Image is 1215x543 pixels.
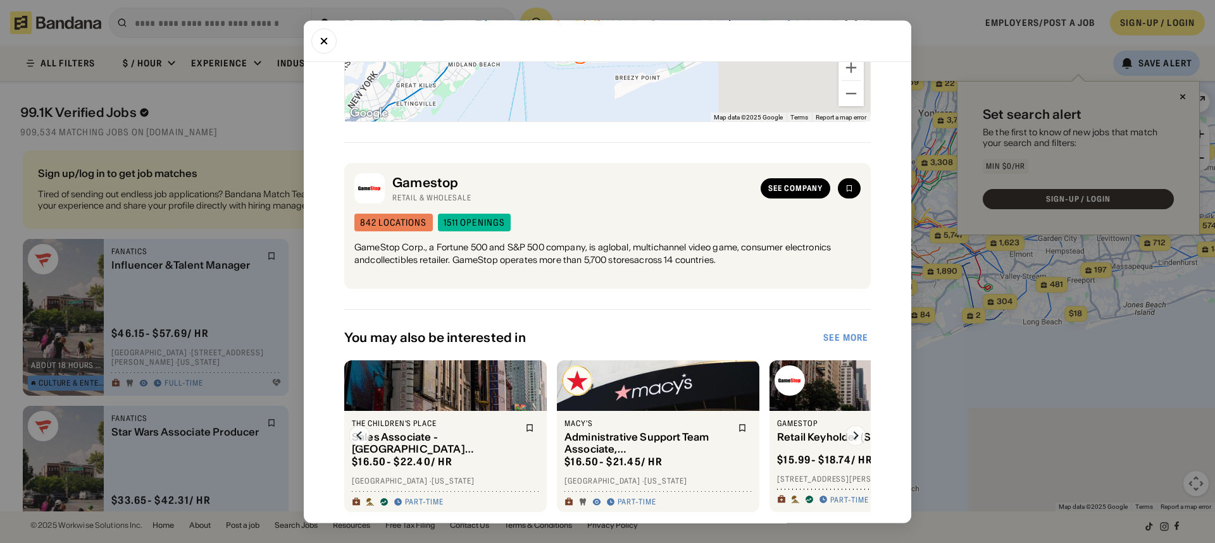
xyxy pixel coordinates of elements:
div: Administrative Support Team Associate, [GEOGRAPHIC_DATA] - Part Time [564,431,730,455]
a: Terms (opens in new tab) [790,114,808,121]
div: Retail & Wholesale [392,193,753,203]
span: Map data ©2025 Google [714,114,783,121]
img: Left Arrow [349,426,370,446]
div: Macy's [564,419,730,429]
div: $ 15.99 - $18.74 / hr [777,453,873,467]
div: [GEOGRAPHIC_DATA] · [US_STATE] [352,476,539,486]
div: 1511 openings [444,219,506,228]
div: Part-time [830,495,869,505]
img: Macy's logo [562,366,592,396]
div: You may also be interested in [344,331,821,346]
a: See company [761,179,830,199]
a: Open this area in Google Maps (opens a new window) [348,106,390,122]
div: Gamestop [777,419,943,429]
div: [GEOGRAPHIC_DATA] · [US_STATE] [564,476,752,486]
img: Google [348,106,390,122]
div: Part-time [618,497,656,508]
a: Macy's logoMacy'sAdministrative Support Team Associate, [GEOGRAPHIC_DATA] - Part Time$16.50- $21.... [557,361,759,513]
div: See more [823,334,868,343]
img: Gamestop logo [354,174,385,204]
button: Zoom in [838,56,864,81]
div: $ 16.50 - $22.40 / hr [352,456,452,469]
div: 842 locations [360,219,427,228]
div: Gamestop [392,175,753,190]
a: The Children's PlaceSales Associate - [GEOGRAPHIC_DATA] (Seasonal)$16.50- $22.40/ hr[GEOGRAPHIC_D... [344,361,547,513]
img: Gamestop logo [775,366,805,396]
div: [STREET_ADDRESS][PERSON_NAME] · Bayonne [777,474,964,484]
div: GameStop Corp., a Fortune 500 and S&P 500 company, is aglobal, multichannel video game, consumer ... [354,242,861,279]
button: Zoom out [838,82,864,107]
div: Part-time [405,497,444,508]
div: See company [768,185,823,193]
a: Report a map error [816,114,866,121]
div: Retail Keyholder (Store 2232) [777,431,943,443]
div: The Children's Place [352,419,518,429]
a: Gamestop logoGamestopRetail Keyholder (Store 2232)$15.99- $18.74/ hr[STREET_ADDRESS][PERSON_NAME]... [769,361,972,513]
div: Sales Associate - [GEOGRAPHIC_DATA] (Seasonal) [352,431,518,455]
button: Close [311,28,337,53]
img: Right Arrow [845,426,866,446]
div: $ 16.50 - $21.45 / hr [564,456,663,469]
